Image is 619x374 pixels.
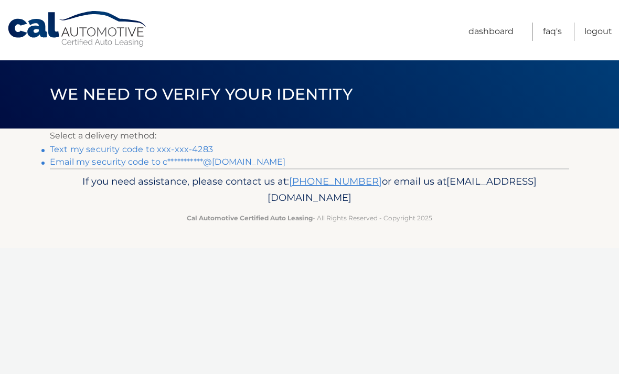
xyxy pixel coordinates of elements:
[57,212,562,223] p: - All Rights Reserved - Copyright 2025
[50,129,569,143] p: Select a delivery method:
[7,10,148,48] a: Cal Automotive
[468,23,514,41] a: Dashboard
[50,84,353,104] span: We need to verify your identity
[584,23,612,41] a: Logout
[50,144,213,154] a: Text my security code to xxx-xxx-4283
[543,23,562,41] a: FAQ's
[289,175,382,187] a: [PHONE_NUMBER]
[187,214,313,222] strong: Cal Automotive Certified Auto Leasing
[57,173,562,207] p: If you need assistance, please contact us at: or email us at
